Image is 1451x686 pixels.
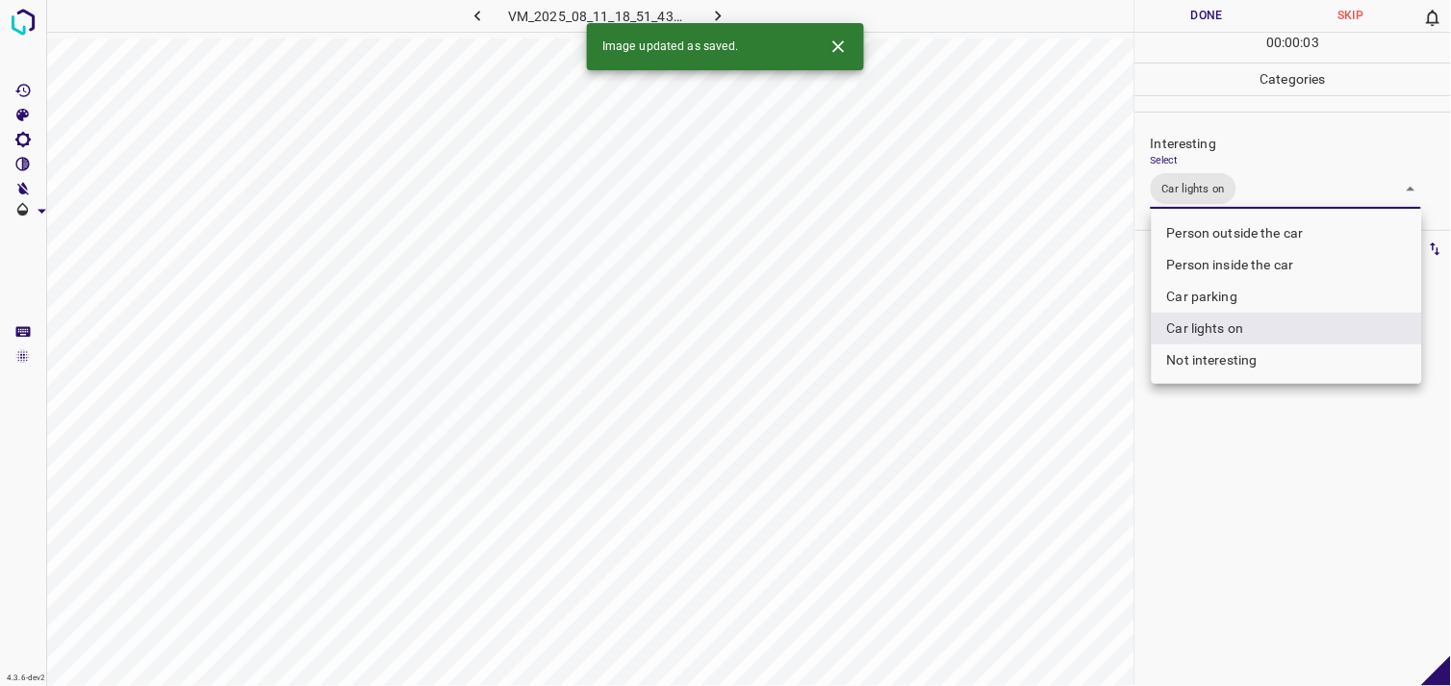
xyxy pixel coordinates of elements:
span: Image updated as saved. [602,38,739,56]
li: Car parking [1152,281,1422,313]
li: Person inside the car [1152,249,1422,281]
li: Car lights on [1152,313,1422,344]
button: Close [821,29,856,64]
li: Not interesting [1152,344,1422,376]
li: Person outside the car [1152,217,1422,249]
